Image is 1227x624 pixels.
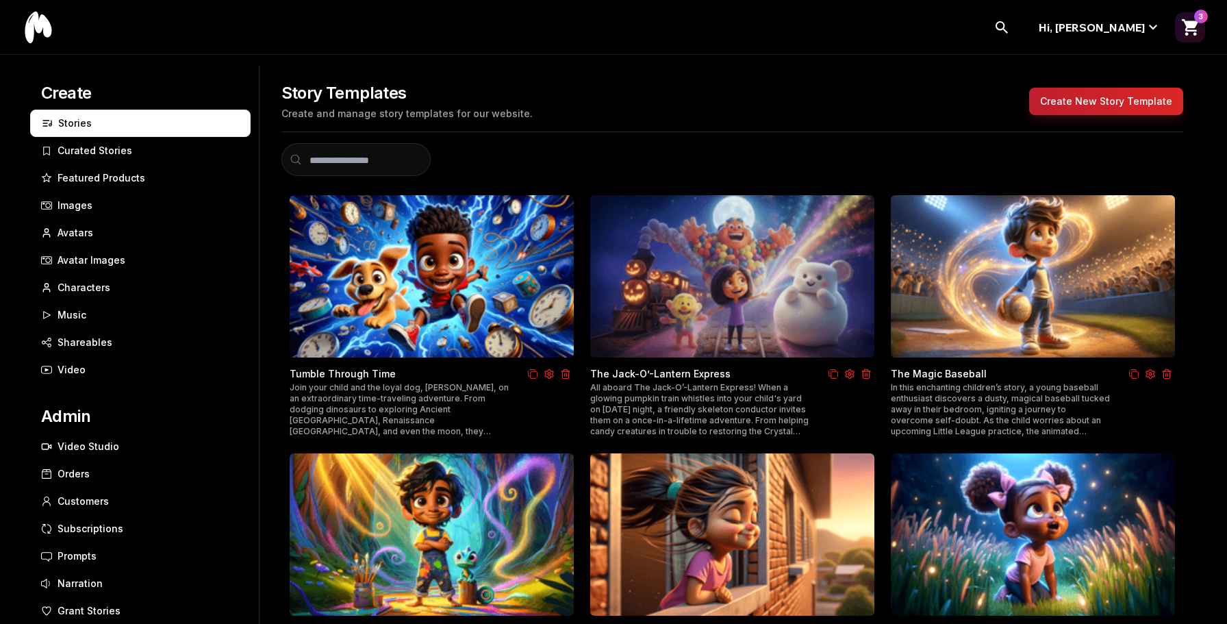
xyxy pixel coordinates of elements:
[30,542,251,570] button: Prompts
[30,301,251,329] button: Music
[1194,9,1208,23] div: 3
[30,164,251,192] button: Featured Products
[30,460,251,488] button: Orders
[590,453,874,616] img: Where Does The Wind Go?
[290,453,574,616] img: Chroma & The Neverending Colorverse
[30,192,251,219] button: Images
[30,227,251,241] a: Avatars
[30,488,251,515] button: Customers
[30,337,251,351] a: Shareables
[30,247,251,274] button: Avatar Images
[30,433,251,460] button: Video Studio
[281,107,533,121] p: Create and manage story templates for our website.
[290,369,396,379] a: Tumble Through Time
[30,405,251,427] h2: Admin
[30,551,251,564] a: Prompts
[891,369,987,379] a: The Magic Baseball
[30,310,251,323] a: Music
[290,382,509,437] p: Join your child and the loyal dog, [PERSON_NAME], on an extraordinary time-traveling adventure. F...
[30,606,251,619] a: Grant Stories
[30,578,251,592] a: Narration
[30,523,251,537] a: Subscriptions
[590,195,874,358] img: The Jack-O’-Lantern Express
[290,382,574,437] a: Join your child and the loyal dog, [PERSON_NAME], on an extraordinary time-traveling adventure. F...
[281,82,533,104] h2: Story Templates
[30,356,251,384] button: Video
[30,173,251,186] a: Featured Products
[590,382,809,437] p: All aboard The Jack-O’-Lantern Express! When a glowing pumpkin train whistles into your child's y...
[891,382,1175,437] a: In this enchanting children’s story, a young baseball enthusiast discovers a dusty, magical baseb...
[30,110,251,137] button: Stories
[30,496,251,510] a: Customers
[30,82,251,104] h2: Create
[30,274,251,301] button: Characters
[30,570,251,597] button: Narration
[30,515,251,542] button: Subscriptions
[290,195,574,358] img: Tumble Through Time
[590,369,731,379] a: The Jack-O’-Lantern Express
[1039,19,1145,36] span: Hi, [PERSON_NAME]
[30,364,251,378] a: Video
[891,382,1110,437] p: In this enchanting children’s story, a young baseball enthusiast discovers a dusty, magical baseb...
[590,382,874,437] a: All aboard The Jack-O’-Lantern Express! When a glowing pumpkin train whistles into your child's y...
[1175,12,1205,42] button: Open cart
[1029,88,1183,115] button: Create New Story Template
[30,255,251,269] a: Avatar Images
[30,441,251,455] a: Video Studio
[30,118,251,132] a: Stories
[30,219,251,247] button: Avatars
[30,137,251,164] button: Curated Stories
[30,145,251,159] a: Curated Stories
[891,195,1175,358] img: The Magic Baseball
[30,282,251,296] a: Characters
[30,329,251,356] button: Shareables
[30,469,251,482] a: Orders
[891,453,1175,616] img: Where Does The Moon Go?
[30,200,251,214] a: Images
